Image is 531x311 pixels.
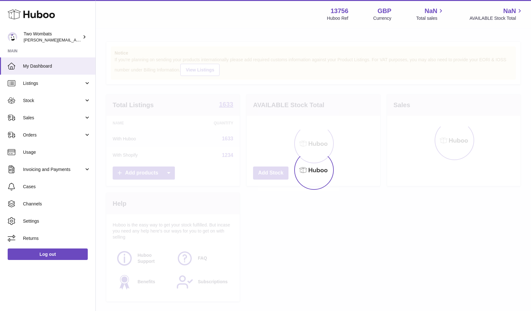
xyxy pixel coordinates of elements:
[503,7,516,15] span: NaN
[373,15,392,21] div: Currency
[23,149,91,155] span: Usage
[23,115,84,121] span: Sales
[23,80,84,86] span: Listings
[424,7,437,15] span: NaN
[23,132,84,138] span: Orders
[23,63,91,69] span: My Dashboard
[416,7,445,21] a: NaN Total sales
[331,7,348,15] strong: 13756
[23,218,91,224] span: Settings
[8,32,17,42] img: alan@twowombats.com
[8,248,88,260] a: Log out
[23,98,84,104] span: Stock
[23,184,91,190] span: Cases
[23,201,91,207] span: Channels
[24,31,81,43] div: Two Wombats
[24,37,128,42] span: [PERSON_NAME][EMAIL_ADDRESS][DOMAIN_NAME]
[23,167,84,173] span: Invoicing and Payments
[469,7,523,21] a: NaN AVAILABLE Stock Total
[23,235,91,241] span: Returns
[416,15,445,21] span: Total sales
[378,7,391,15] strong: GBP
[327,15,348,21] div: Huboo Ref
[469,15,523,21] span: AVAILABLE Stock Total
